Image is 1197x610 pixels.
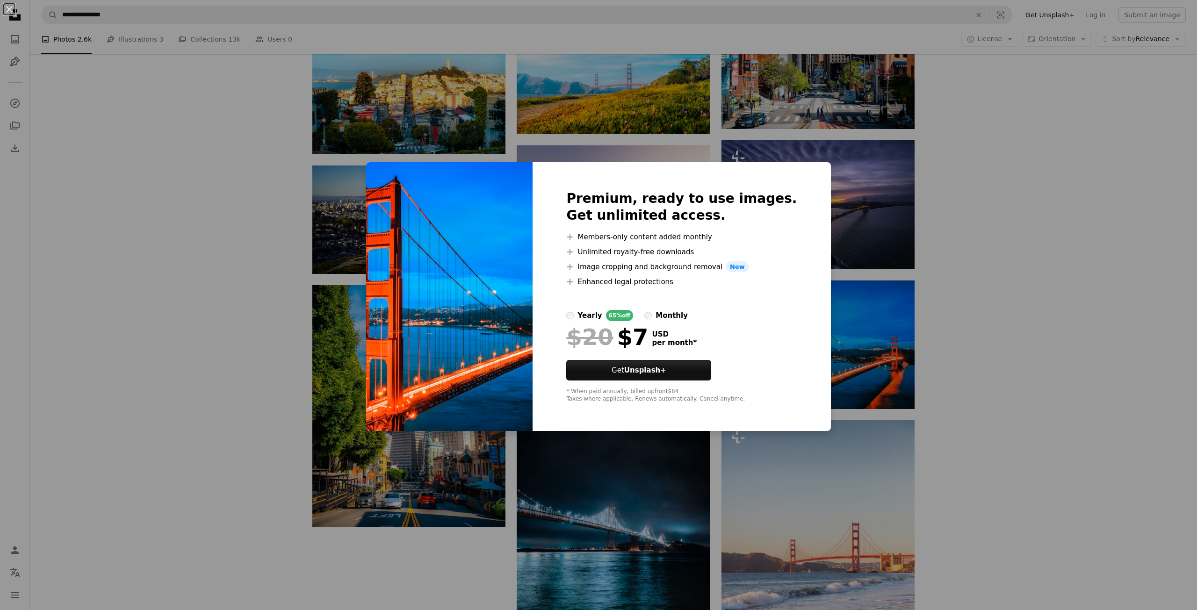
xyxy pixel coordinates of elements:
[652,330,697,338] span: USD
[656,310,688,321] div: monthly
[566,231,797,243] li: Members-only content added monthly
[624,366,666,374] strong: Unsplash+
[566,246,797,258] li: Unlimited royalty-free downloads
[566,325,613,349] span: $20
[566,261,797,273] li: Image cropping and background removal
[577,310,602,321] div: yearly
[726,261,749,273] span: New
[566,312,574,319] input: yearly65%off
[566,388,797,403] div: * When paid annually, billed upfront $84 Taxes where applicable. Renews automatically. Cancel any...
[566,190,797,224] h2: Premium, ready to use images. Get unlimited access.
[606,310,634,321] div: 65% off
[652,338,697,347] span: per month *
[566,276,797,287] li: Enhanced legal protections
[566,325,648,349] div: $7
[566,360,711,380] button: GetUnsplash+
[644,312,652,319] input: monthly
[366,162,533,431] img: premium_photo-1661963640331-c867191b4641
